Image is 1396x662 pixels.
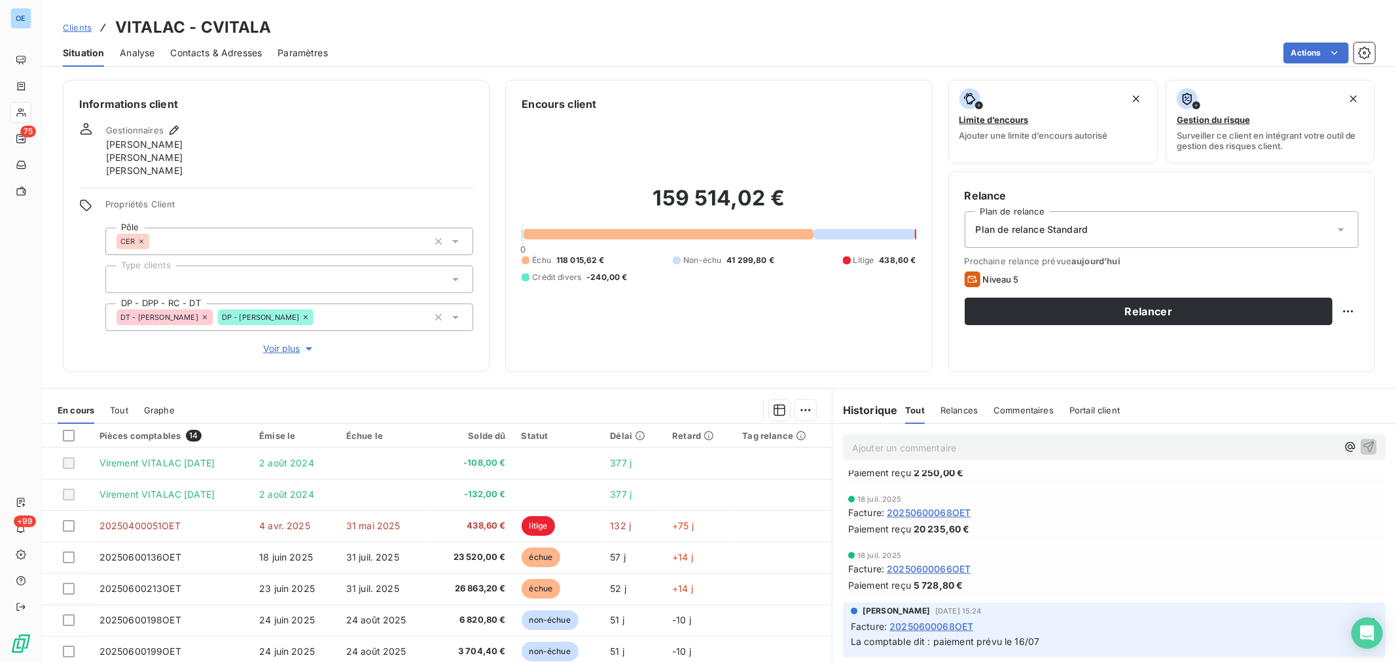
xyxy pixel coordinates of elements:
[672,520,694,531] span: +75 j
[522,548,561,567] span: échue
[438,582,505,595] span: 26 863,20 €
[672,430,726,441] div: Retard
[586,271,627,283] span: -240,00 €
[610,646,624,657] span: 51 j
[522,579,561,599] span: échue
[887,562,971,576] span: 20250600066OET
[983,274,1019,285] span: Niveau 5
[105,199,473,217] span: Propriétés Client
[857,551,901,559] span: 18 juil. 2025
[522,610,579,630] span: non-échue
[144,405,175,415] span: Graphe
[976,223,1088,236] span: Plan de relance Standard
[532,254,551,266] span: Échu
[259,430,331,441] div: Émise le
[79,96,473,112] h6: Informations client
[99,430,244,442] div: Pièces comptables
[277,46,328,60] span: Paramètres
[149,235,160,247] input: Ajouter une valeur
[438,645,505,658] span: 3 704,40 €
[848,578,911,592] span: Paiement reçu
[259,489,314,500] span: 2 août 2024
[522,96,596,112] h6: Encours client
[522,516,556,536] span: litige
[120,237,135,245] span: CER
[99,520,181,531] span: 20250400051OET
[263,342,315,355] span: Voir plus
[106,151,183,164] span: [PERSON_NAME]
[522,642,579,661] span: non-échue
[186,430,201,442] span: 14
[965,298,1333,325] button: Relancer
[905,405,925,415] span: Tout
[115,16,272,39] h3: VITALAC - CVITALA
[110,405,128,415] span: Tout
[120,46,154,60] span: Analyse
[851,619,887,633] span: Facture :
[438,488,505,501] span: -132,00 €
[99,583,181,594] span: 20250600213OET
[672,551,693,563] span: +14 j
[10,633,31,654] img: Logo LeanPay
[438,519,505,532] span: 438,60 €
[1166,80,1375,164] button: Gestion du risqueSurveiller ce client en intégrant votre outil de gestion des risques client.
[116,273,127,285] input: Ajouter une valeur
[851,636,1039,647] span: La comptable dit : paiement prévu le 16/07
[556,254,605,266] span: 118 015,62 €
[63,22,92,33] span: Clients
[346,520,401,531] span: 31 mai 2025
[610,457,632,468] span: 377 j
[853,254,874,266] span: Litige
[610,489,632,500] span: 377 j
[259,457,314,468] span: 2 août 2024
[993,405,1054,415] span: Commentaires
[99,489,215,500] span: Virement VITALAC [DATE]
[848,562,884,576] span: Facture :
[438,430,505,441] div: Solde dû
[610,583,626,594] span: 52 j
[610,551,626,563] span: 57 j
[10,128,31,149] a: 75
[863,605,930,617] span: [PERSON_NAME]
[683,254,721,266] span: Non-échu
[259,614,315,625] span: 24 juin 2025
[63,21,92,34] a: Clients
[14,515,36,527] span: +99
[848,522,911,536] span: Paiement reçu
[259,646,315,657] span: 24 juin 2025
[106,125,164,135] span: Gestionnaires
[887,506,971,519] span: 20250600068OET
[99,614,181,625] span: 20250600198OET
[346,430,423,441] div: Échue le
[940,405,978,415] span: Relances
[889,619,973,633] span: 20250600068OET
[914,466,964,479] span: 2 250,00 €
[959,130,1108,141] span: Ajouter une limite d’encours autorisé
[222,313,300,321] span: DP - [PERSON_NAME]
[1071,256,1120,266] span: aujourd’hui
[99,646,181,657] span: 20250600199OET
[532,271,581,283] span: Crédit divers
[914,578,963,592] span: 5 728,80 €
[99,457,215,468] span: Virement VITALAC [DATE]
[672,583,693,594] span: +14 j
[346,646,406,657] span: 24 août 2025
[935,607,982,615] span: [DATE] 15:24
[610,520,631,531] span: 132 j
[259,551,313,563] span: 18 juin 2025
[879,254,916,266] span: 438,60 €
[170,46,262,60] span: Contacts & Adresses
[848,466,911,479] span: Paiement reçu
[965,188,1359,203] h6: Relance
[522,185,916,224] h2: 159 514,02 €
[1351,618,1383,649] div: Open Intercom Messenger
[259,520,310,531] span: 4 avr. 2025
[58,405,94,415] span: En cours
[438,551,505,564] span: 23 520,00 €
[313,311,324,323] input: Ajouter une valeur
[672,614,691,625] span: -10 j
[965,256,1359,266] span: Prochaine relance prévue
[259,583,315,594] span: 23 juin 2025
[742,430,823,441] div: Tag relance
[1177,130,1364,151] span: Surveiller ce client en intégrant votre outil de gestion des risques client.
